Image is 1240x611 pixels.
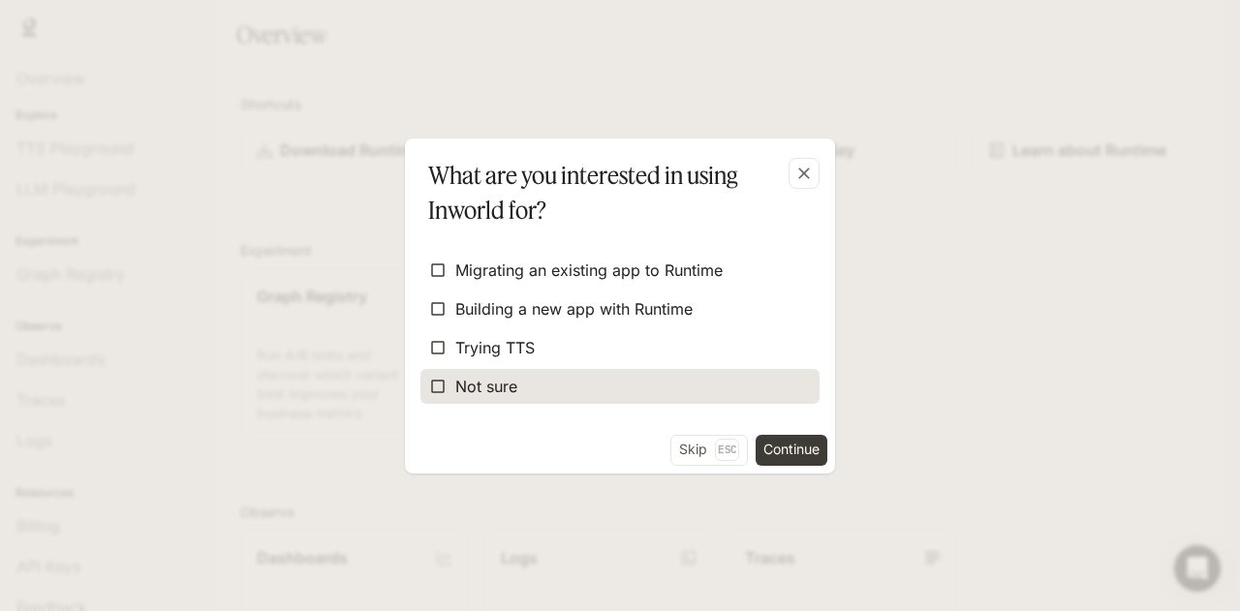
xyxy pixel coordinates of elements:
span: Not sure [455,375,517,398]
span: Building a new app with Runtime [455,297,693,321]
span: Migrating an existing app to Runtime [455,259,723,282]
span: Trying TTS [455,336,535,359]
button: SkipEsc [670,435,748,466]
p: Esc [715,439,739,460]
p: What are you interested in using Inworld for? [428,158,804,228]
button: Continue [756,435,827,466]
